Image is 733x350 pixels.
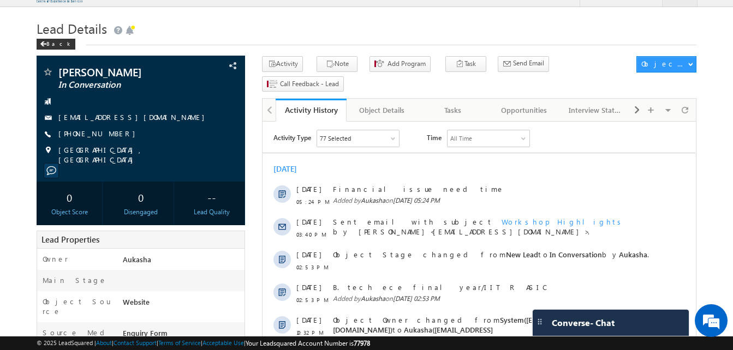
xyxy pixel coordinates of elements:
[34,194,58,203] span: [DATE]
[489,99,560,122] a: Opportunities
[498,56,549,72] button: Send Email
[111,207,171,217] div: Disengaged
[58,112,210,122] a: [EMAIL_ADDRESS][DOMAIN_NAME]
[34,128,58,138] span: [DATE]
[14,101,199,263] textarea: Type your message and hit 'Enter'
[120,328,245,343] div: Enquiry Form
[34,161,58,171] span: [DATE]
[43,275,107,285] label: Main Stage
[58,80,187,90] span: In Conversation
[355,104,408,117] div: Object Details
[70,172,387,182] span: Added by on
[641,59,688,69] div: Object Actions
[123,255,151,264] span: Aukasha
[34,75,67,85] span: 05:24 PM
[37,38,81,47] a: Back
[427,104,479,117] div: Tasks
[55,9,136,25] div: Sales Activity,Program,Email Bounced,Email Link Clicked,Email Marked Spam & 72 more..
[58,129,141,140] span: [PHONE_NUMBER]
[43,328,112,347] label: Source Medium
[37,39,75,50] div: Back
[34,245,67,255] span: 10:29 PM
[569,104,621,117] div: Interview Status
[70,203,230,222] span: Aukasha([EMAIL_ADDRESS][DOMAIN_NAME])
[445,56,486,72] button: Task
[418,99,489,122] a: Tasks
[188,12,210,22] div: All Time
[70,63,387,73] span: Financial issue need time
[98,173,123,181] span: Aukasha
[498,104,550,117] div: Opportunities
[262,56,303,72] button: Activity
[284,105,338,115] div: Activity History
[34,206,67,216] span: 10:32 PM
[120,297,245,312] div: Website
[34,63,58,73] span: [DATE]
[388,59,426,69] span: Add Program
[96,339,112,346] a: About
[70,194,322,222] span: Object Owner changed from to by through .
[560,99,631,122] a: Interview Status
[130,75,177,83] span: [DATE] 05:24 PM
[37,338,370,348] span: © 2025 LeadSquared | | | | |
[58,145,227,165] span: [GEOGRAPHIC_DATA], [GEOGRAPHIC_DATA]
[70,161,387,171] span: B. tech ece final year/IIT R ASIC
[37,20,107,37] span: Lead Details
[58,67,187,77] span: [PERSON_NAME]
[243,128,276,137] span: New Lead
[34,233,58,243] span: [DATE]
[70,233,159,242] span: Object Capture:
[347,99,418,122] a: Object Details
[34,108,67,118] span: 03:40 PM
[34,173,67,183] span: 02:53 PM
[70,128,386,137] span: Object Stage changed from to by .
[208,213,261,222] span: Automation
[70,95,230,105] span: Sent email with subject
[11,8,49,25] span: Activity Type
[41,234,99,245] span: Lead Properties
[147,213,171,222] span: System
[535,317,544,326] img: carter-drag
[39,207,99,217] div: Object Score
[287,128,339,137] span: In Conversation
[158,339,201,346] a: Terms of Service
[164,8,179,25] span: Time
[70,95,387,115] div: by [PERSON_NAME]<[EMAIL_ADDRESS][DOMAIN_NAME]>.
[11,43,46,52] div: [DATE]
[636,56,696,73] button: Object Actions
[354,339,370,347] span: 77978
[246,339,370,347] span: Your Leadsquared Account Number is
[34,95,58,105] span: [DATE]
[34,141,67,150] span: 02:53 PM
[19,57,46,71] img: d_60004797649_company_0_60004797649
[148,272,198,287] em: Start Chat
[39,187,99,207] div: 0
[111,187,171,207] div: 0
[57,12,88,22] div: 77 Selected
[317,56,357,72] button: Note
[57,57,183,71] div: Chat with us now
[356,128,385,137] span: Aukasha
[179,5,205,32] div: Minimize live chat window
[262,76,344,92] button: Call Feedback - Lead
[182,187,242,207] div: --
[70,194,322,213] span: System([EMAIL_ADDRESS][DOMAIN_NAME])
[70,233,387,243] div: .
[182,207,242,217] div: Lead Quality
[43,254,68,264] label: Owner
[168,233,218,242] span: details
[98,75,123,83] span: Aukasha
[239,95,362,105] span: Workshop Highlights
[513,58,544,68] span: Send Email
[552,318,615,328] span: Converse - Chat
[114,339,157,346] a: Contact Support
[43,297,112,316] label: Object Source
[130,173,177,181] span: [DATE] 02:53 PM
[202,339,244,346] a: Acceptable Use
[70,74,387,84] span: Added by on
[280,79,339,89] span: Call Feedback - Lead
[276,99,347,122] a: Activity History
[370,56,431,72] button: Add Program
